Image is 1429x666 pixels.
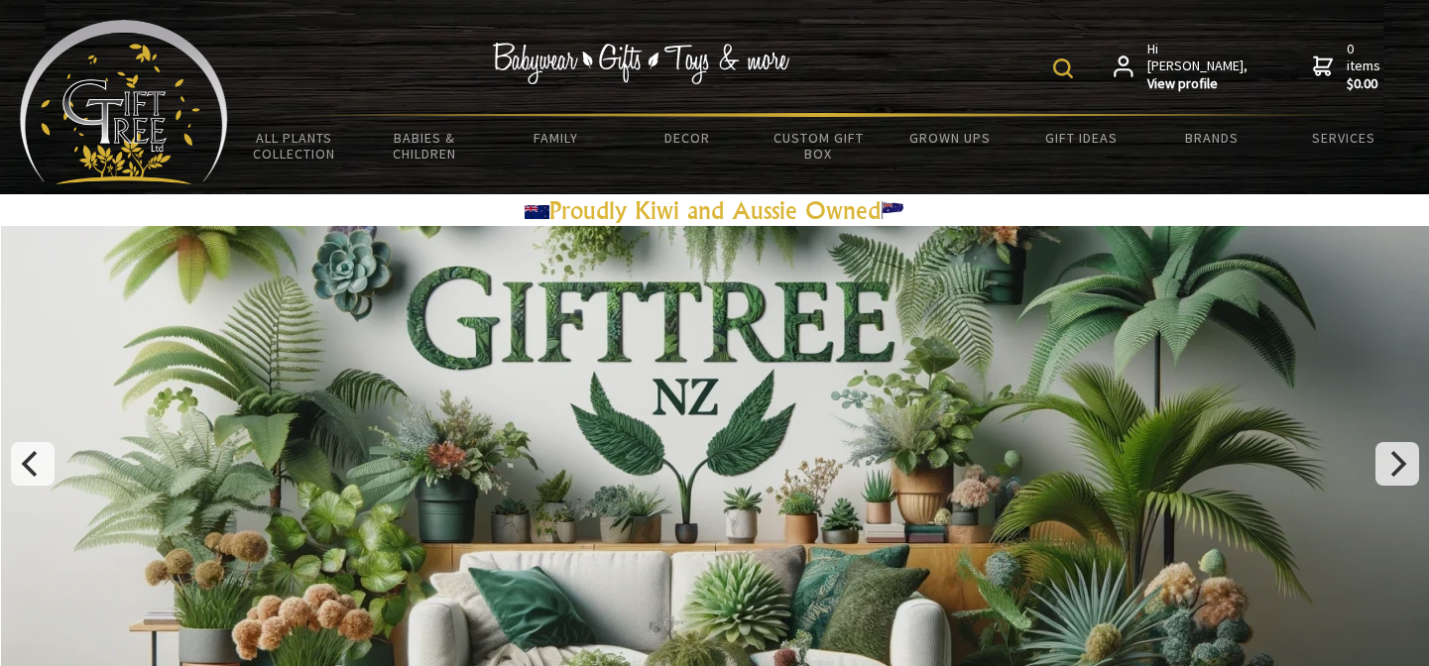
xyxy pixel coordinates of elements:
[359,117,490,174] a: Babies & Children
[20,20,228,184] img: Babyware - Gifts - Toys and more...
[753,117,884,174] a: Custom Gift Box
[1278,117,1409,159] a: Services
[1347,40,1384,93] span: 0 items
[1114,41,1250,93] a: Hi [PERSON_NAME],View profile
[622,117,753,159] a: Decor
[11,442,55,486] button: Previous
[1146,117,1277,159] a: Brands
[1347,75,1384,93] strong: $0.00
[1053,58,1073,78] img: product search
[228,117,359,174] a: All Plants Collection
[1313,41,1384,93] a: 0 items$0.00
[1147,41,1250,93] span: Hi [PERSON_NAME],
[1147,75,1250,93] strong: View profile
[525,195,905,225] a: Proudly Kiwi and Aussie Owned
[492,43,789,84] img: Babywear - Gifts - Toys & more
[491,117,622,159] a: Family
[885,117,1015,159] a: Grown Ups
[1375,442,1419,486] button: Next
[1015,117,1146,159] a: Gift Ideas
